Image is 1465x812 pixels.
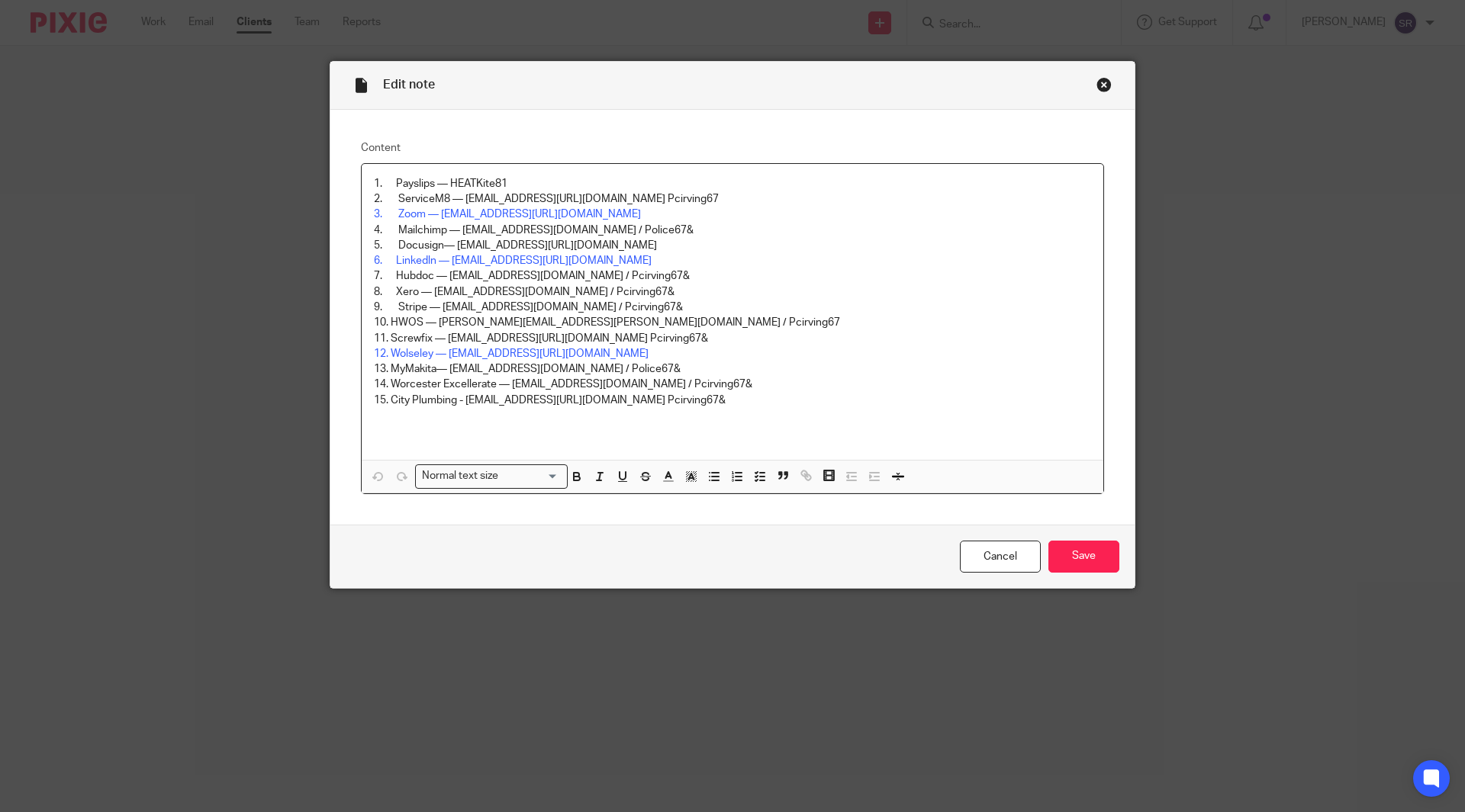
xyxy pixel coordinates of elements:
p: 5. Docusign— [EMAIL_ADDRESS][URL][DOMAIN_NAME] [374,238,1091,253]
p: 8. Xero — [EMAIL_ADDRESS][DOMAIN_NAME] / Pcirving67& [374,284,1091,300]
a: 12. Wolseley — [EMAIL_ADDRESS][URL][DOMAIN_NAME] [374,348,649,359]
a: 3. Zoom — [EMAIL_ADDRESS][URL][DOMAIN_NAME] [374,209,641,220]
p: 7. Hubdoc — [EMAIL_ADDRESS][DOMAIN_NAME] / Pcirving67& [374,268,1091,284]
span: Edit note [383,79,435,91]
p: 10. HWOS — [PERSON_NAME][EMAIL_ADDRESS][PERSON_NAME][DOMAIN_NAME] / Pcirving67 [374,315,1091,330]
p: 13. MyMakita— [EMAIL_ADDRESS][DOMAIN_NAME] / Police67& [374,361,1091,377]
input: Save [1048,541,1119,573]
p: 2. ServiceM8 — [EMAIL_ADDRESS][URL][DOMAIN_NAME] Pcirving67 [374,191,1091,207]
p: 14. Worcester Excellerate — [EMAIL_ADDRESS][DOMAIN_NAME] / Pcirving67& [374,377,1091,392]
p: 9. Stripe — [EMAIL_ADDRESS][DOMAIN_NAME] / Pcirving67& [374,300,1091,315]
span: Normal text size [419,468,502,484]
input: Search for option [504,468,559,484]
label: Content [361,140,1104,156]
p: 4. Mailchimp — [EMAIL_ADDRESS][DOMAIN_NAME] / Police67& [374,223,1091,238]
p: 15. City Plumbing - [EMAIL_ADDRESS][URL][DOMAIN_NAME] Pcirving67& [374,393,1091,408]
a: 6. Linkedln — [EMAIL_ADDRESS][URL][DOMAIN_NAME] [374,255,652,266]
a: Cancel [960,541,1041,573]
div: Close this dialog window [1096,77,1112,92]
p: 1. Payslips — HEATKite81 [374,176,1091,191]
p: 11. Screwfix — [EMAIL_ADDRESS][URL][DOMAIN_NAME] Pcirving67& [374,331,1091,346]
div: Search for option [415,464,568,488]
